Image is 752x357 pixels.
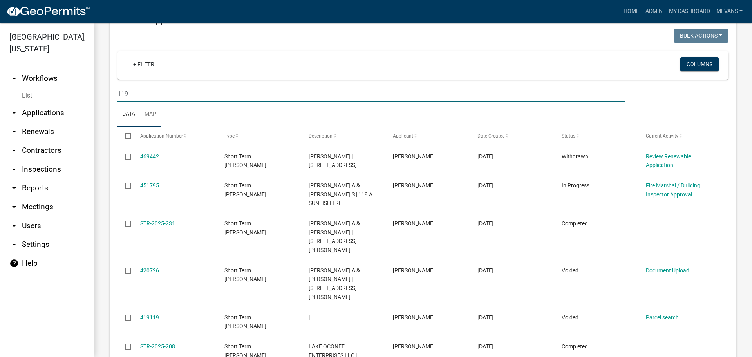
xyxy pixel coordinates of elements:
span: Application Number [140,133,183,139]
span: Status [562,133,575,139]
a: Home [620,4,642,19]
span: 08/26/2025 [477,153,493,159]
datatable-header-cell: Status [554,127,638,145]
span: Elizabeth Rasberry [393,267,435,274]
i: arrow_drop_down [9,240,19,249]
span: Short Term Rental Registration [224,182,266,198]
datatable-header-cell: Application Number [132,127,217,145]
span: Elizabeth Rasberry [393,220,435,227]
a: Admin [642,4,666,19]
a: Document Upload [646,267,689,274]
span: Voided [562,314,578,321]
span: Applicant [393,133,413,139]
a: Mevans [713,4,746,19]
span: Michael Soros [393,182,435,188]
a: STR-2025-231 [140,220,175,227]
span: Type [224,133,235,139]
i: arrow_drop_down [9,165,19,174]
i: arrow_drop_down [9,146,19,155]
datatable-header-cell: Date Created [470,127,554,145]
span: 03/30/2025 [477,343,493,350]
a: Data [117,102,140,127]
datatable-header-cell: Type [217,127,301,145]
span: Voided [562,267,578,274]
datatable-header-cell: Current Activity [638,127,723,145]
span: SOROS MICHAEL A & KAREN S | 119 A SUNFISH TRL [309,182,372,207]
i: help [9,259,19,268]
span: RASBERRY LARRY A & SEAN A MACK | 119 SHELTON LN [309,220,360,253]
span: Short Term Rental Registration [224,153,266,169]
button: Bulk Actions [674,29,728,43]
i: arrow_drop_down [9,127,19,136]
a: 420726 [140,267,159,274]
i: arrow_drop_up [9,74,19,83]
span: 07/18/2025 [477,182,493,188]
datatable-header-cell: Select [117,127,132,145]
span: Completed [562,220,588,227]
a: My Dashboard [666,4,713,19]
datatable-header-cell: Description [301,127,385,145]
span: David Peteroy [393,153,435,159]
span: 05/11/2025 [477,314,493,321]
button: Columns [680,57,719,71]
span: Short Term Rental Registration [224,220,266,236]
span: John D. Mobley [393,314,435,321]
i: arrow_drop_down [9,108,19,118]
a: Parcel search [646,314,679,321]
span: 05/27/2025 [477,220,493,227]
span: Short Term Rental Registration [224,314,266,330]
a: Review Renewable Application [646,153,691,169]
span: Description [309,133,333,139]
a: 451795 [140,182,159,188]
i: arrow_drop_down [9,183,19,193]
input: Search for applications [117,86,625,102]
span: Withdrawn [562,153,588,159]
span: RASBERRY LARRY A & SEAN A MACK | 119 SHELTON LN [309,267,360,300]
span: Angela Pierce [393,343,435,350]
span: David Peteroy | 248 WEST RIVER BEND DR [309,153,357,169]
a: 469442 [140,153,159,159]
a: STR-2025-208 [140,343,175,350]
span: | [309,314,310,321]
i: arrow_drop_down [9,221,19,230]
span: Completed [562,343,588,350]
a: + Filter [127,57,161,71]
span: 05/14/2025 [477,267,493,274]
span: In Progress [562,182,589,188]
span: Date Created [477,133,505,139]
a: Map [140,102,161,127]
a: Fire Marshal / Building Inspector Approval [646,182,700,198]
span: Short Term Rental Registration [224,267,266,283]
i: arrow_drop_down [9,202,19,212]
datatable-header-cell: Applicant [385,127,470,145]
span: Current Activity [646,133,678,139]
a: 419119 [140,314,159,321]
